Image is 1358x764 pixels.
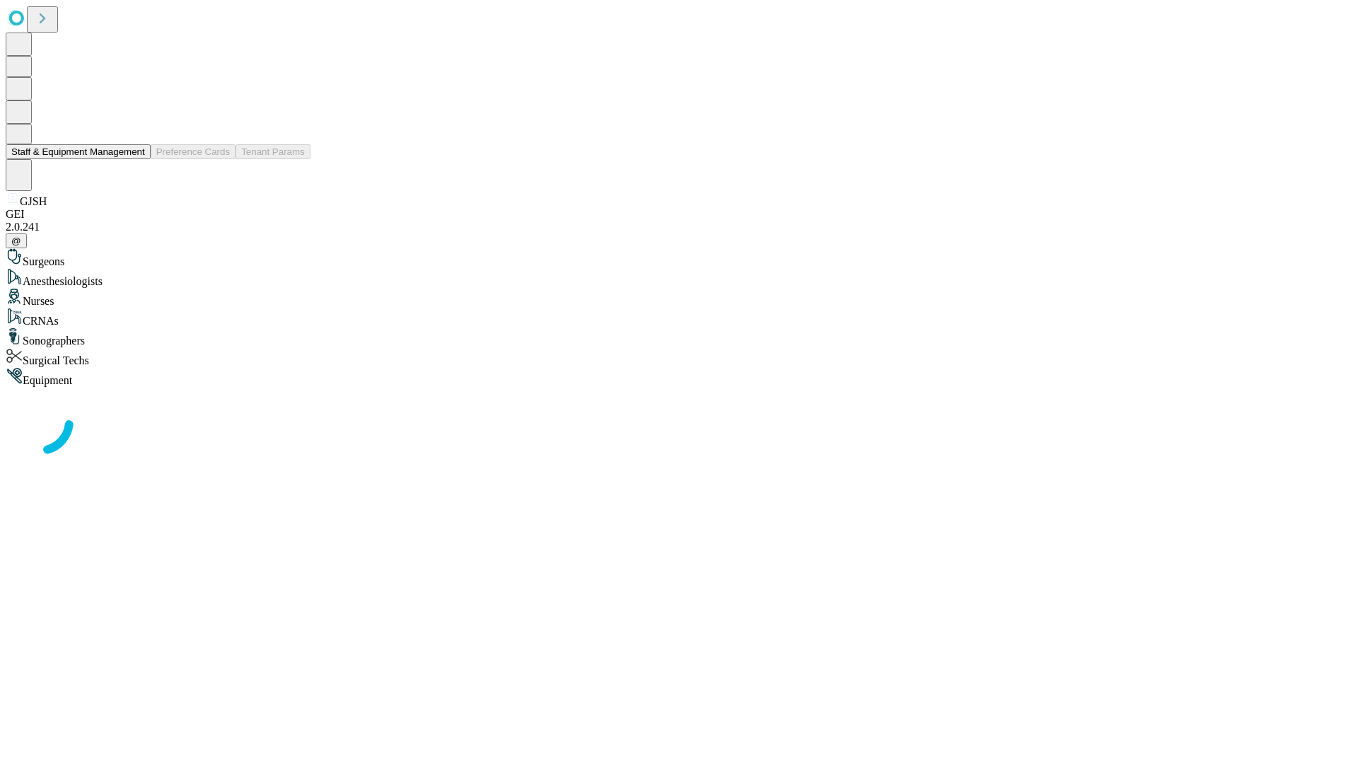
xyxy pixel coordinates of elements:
[236,144,311,159] button: Tenant Params
[151,144,236,159] button: Preference Cards
[6,221,1352,233] div: 2.0.241
[6,144,151,159] button: Staff & Equipment Management
[6,328,1352,347] div: Sonographers
[20,195,47,207] span: GJSH
[6,268,1352,288] div: Anesthesiologists
[6,248,1352,268] div: Surgeons
[6,367,1352,387] div: Equipment
[6,233,27,248] button: @
[6,288,1352,308] div: Nurses
[6,208,1352,221] div: GEI
[6,308,1352,328] div: CRNAs
[11,236,21,246] span: @
[6,347,1352,367] div: Surgical Techs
